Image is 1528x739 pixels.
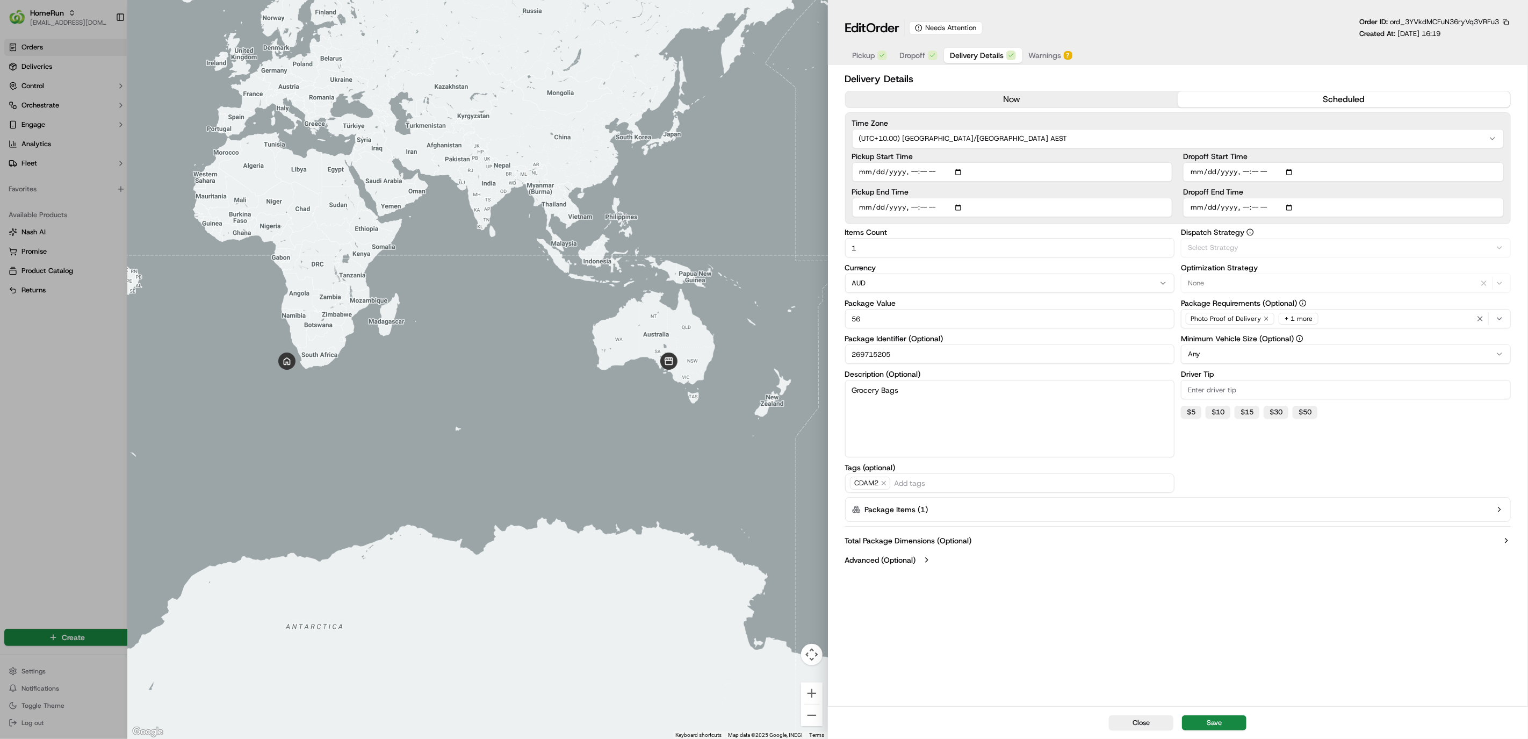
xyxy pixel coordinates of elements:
div: 💻 [91,241,99,249]
button: Package Items (1) [845,497,1511,522]
button: Photo Proof of Delivery+ 1 more [1181,309,1511,328]
div: 📗 [11,241,19,249]
button: now [846,91,1178,107]
a: Powered byPylon [76,266,130,274]
textarea: Grocery Bags [845,380,1175,457]
img: Masood Aslam [11,185,28,202]
label: Driver Tip [1181,370,1511,378]
label: Tags (optional) [845,464,1175,471]
label: Time Zone [852,119,1504,127]
a: 📗Knowledge Base [6,235,87,255]
span: • [89,166,93,175]
input: Enter package identifier [845,345,1175,364]
input: Enter package value [845,309,1175,328]
span: Knowledge Base [21,240,82,250]
span: Pylon [107,266,130,274]
span: API Documentation [102,240,172,250]
p: Created At: [1359,29,1440,39]
a: Open this area in Google Maps (opens a new window) [130,725,165,739]
span: [DATE] [95,166,117,175]
h2: Delivery Details [845,71,1511,87]
label: Package Items ( 1 ) [865,504,928,515]
button: $50 [1293,406,1317,419]
button: Advanced (Optional) [845,555,1511,565]
img: Nash [11,10,32,32]
span: Photo Proof of Delivery [1191,314,1261,323]
div: + 1 more [1279,313,1318,325]
input: Add tags [892,477,1170,490]
span: Dropoff [900,50,926,61]
span: [PERSON_NAME] [33,195,87,204]
label: Advanced (Optional) [845,555,916,565]
label: Description (Optional) [845,370,1175,378]
a: 💻API Documentation [87,235,177,255]
input: Enter driver tip [1181,380,1511,399]
label: Dispatch Strategy [1181,228,1511,236]
label: Package Value [845,299,1175,307]
div: We're available if you need us! [48,113,148,121]
button: $10 [1206,406,1230,419]
img: 1736555255976-a54dd68f-1ca7-489b-9aae-adbdc363a1c4 [11,102,30,121]
label: Total Package Dimensions (Optional) [845,535,972,546]
img: 1736555255976-a54dd68f-1ca7-489b-9aae-adbdc363a1c4 [21,196,30,204]
button: Close [1109,715,1173,730]
img: Ben Goodger [11,156,28,173]
label: Optimization Strategy [1181,264,1511,271]
label: Currency [845,264,1175,271]
div: Past conversations [11,139,72,148]
button: scheduled [1178,91,1510,107]
div: Needs Attention [909,21,983,34]
img: 1736555255976-a54dd68f-1ca7-489b-9aae-adbdc363a1c4 [21,167,30,175]
button: Package Requirements (Optional) [1299,299,1307,307]
label: Pickup End Time [852,188,1173,196]
label: Package Requirements (Optional) [1181,299,1511,307]
input: Enter items count [845,238,1175,257]
label: Package Identifier (Optional) [845,335,1175,342]
span: [DATE] 16:19 [1397,29,1440,38]
span: [DATE] [95,195,117,204]
button: See all [167,137,196,150]
label: Minimum Vehicle Size (Optional) [1181,335,1511,342]
p: Order ID: [1359,17,1499,27]
button: $30 [1264,406,1288,419]
span: CDAM2 [850,477,890,490]
label: Dropoff Start Time [1183,153,1504,160]
button: Map camera controls [801,644,823,665]
span: • [89,195,93,204]
span: Warnings [1029,50,1062,61]
a: Terms (opens in new tab) [810,732,825,738]
label: Pickup Start Time [852,153,1173,160]
label: Dropoff End Time [1183,188,1504,196]
label: Items Count [845,228,1175,236]
button: Total Package Dimensions (Optional) [845,535,1511,546]
button: Minimum Vehicle Size (Optional) [1296,335,1303,342]
input: Got a question? Start typing here... [28,69,193,80]
span: ord_3YVkdMCFuN36ryVq3VRFu3 [1390,17,1499,26]
button: Zoom out [801,705,823,726]
button: Zoom in [801,683,823,704]
button: Keyboard shortcuts [676,731,722,739]
img: Google [130,725,165,739]
span: Pickup [853,50,875,61]
button: Save [1182,715,1246,730]
span: Delivery Details [950,50,1004,61]
h1: Edit [845,19,900,37]
span: [PERSON_NAME] [33,166,87,175]
div: Start new chat [48,102,176,113]
button: $15 [1235,406,1259,419]
div: ? [1064,51,1072,60]
button: $5 [1181,406,1201,419]
span: Map data ©2025 Google, INEGI [729,732,803,738]
img: 6896339556228_8d8ce7a9af23287cc65f_72.jpg [23,102,42,121]
span: Order [867,19,900,37]
button: Dispatch Strategy [1246,228,1254,236]
p: Welcome 👋 [11,42,196,60]
button: Start new chat [183,105,196,118]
